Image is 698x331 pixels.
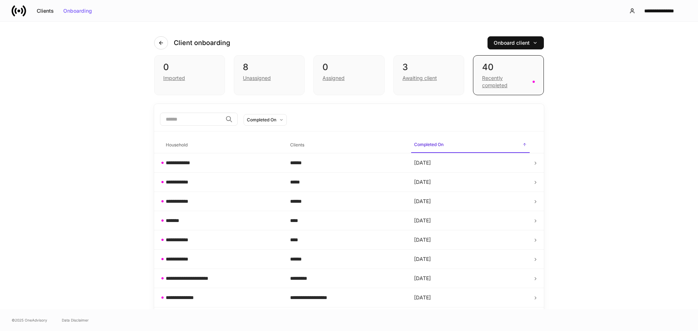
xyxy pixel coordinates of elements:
td: [DATE] [408,250,533,269]
div: Onboarding [63,8,92,13]
span: © 2025 OneAdvisory [12,317,47,323]
td: [DATE] [408,153,533,173]
div: 8Unassigned [234,55,305,95]
div: 0 [322,61,375,73]
a: Data Disclaimer [62,317,89,323]
span: Completed On [411,137,530,153]
div: 40 [482,61,535,73]
div: 8 [243,61,296,73]
span: Clients [287,138,406,153]
td: [DATE] [408,230,533,250]
button: Completed On [244,114,287,126]
button: Onboarding [59,5,97,17]
td: [DATE] [408,269,533,288]
h6: Clients [290,141,304,148]
div: 3Awaiting client [393,55,464,95]
span: Household [163,138,281,153]
div: Assigned [322,74,345,82]
div: Awaiting client [402,74,437,82]
td: [DATE] [408,173,533,192]
div: Clients [37,8,54,13]
button: Onboard client [488,36,544,49]
h4: Client onboarding [174,39,230,47]
div: 0Imported [154,55,225,95]
h6: Completed On [414,141,444,148]
div: Imported [163,74,185,82]
div: Unassigned [243,74,271,82]
td: [DATE] [408,192,533,211]
div: 0 [163,61,216,73]
button: Clients [32,5,59,17]
td: [DATE] [408,211,533,230]
div: Completed On [247,116,276,123]
h6: Household [166,141,188,148]
td: [DATE] [408,288,533,307]
div: Recently completed [482,74,528,89]
div: 0Assigned [313,55,384,95]
div: 3 [402,61,455,73]
div: Onboard client [494,40,538,45]
div: 40Recently completed [473,55,544,95]
td: [DATE] [408,307,533,327]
